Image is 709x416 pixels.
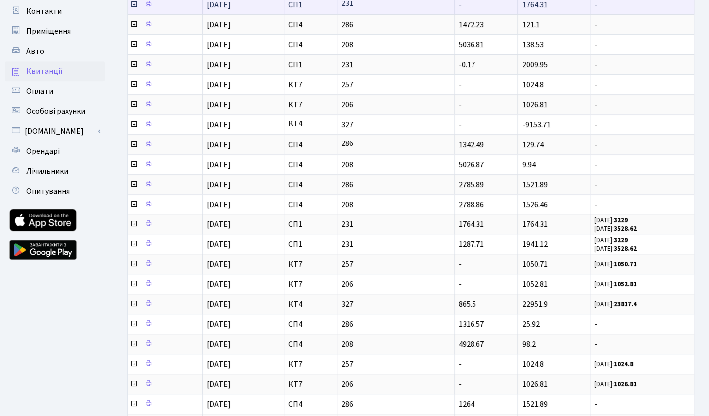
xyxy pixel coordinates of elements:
span: 1024.8 [522,359,543,370]
span: СП4 [288,21,333,29]
span: - [459,279,462,290]
span: 1941.12 [522,239,547,250]
span: 208 [341,161,450,169]
span: 1521.89 [522,399,547,410]
span: 1472.23 [459,19,484,30]
span: [DATE] [207,39,231,50]
span: 1287.71 [459,239,484,250]
span: - [459,99,462,110]
a: Авто [5,41,105,61]
b: 1026.81 [614,380,637,389]
span: СП4 [288,400,333,408]
span: 257 [341,360,450,368]
span: - [594,161,690,169]
span: КТ7 [288,360,333,368]
span: Квитанції [26,66,63,77]
span: - [594,101,690,109]
a: Орендарі [5,141,105,161]
span: [DATE] [207,359,231,370]
span: - [594,21,690,29]
span: КТ4 [288,121,333,129]
span: 1024.8 [522,79,543,90]
span: - [594,320,690,328]
span: - [594,81,690,89]
span: -0.17 [459,59,475,70]
span: 2009.95 [522,59,547,70]
span: СП1 [288,240,333,248]
span: 231 [341,61,450,69]
span: 25.92 [522,319,539,330]
span: 1764.31 [522,219,547,230]
span: 1316.57 [459,319,484,330]
span: [DATE] [207,79,231,90]
span: -9153.71 [522,119,550,130]
span: СП1 [288,220,333,228]
span: 1342.49 [459,139,484,150]
span: [DATE] [207,59,231,70]
span: 206 [341,280,450,288]
span: 286 [341,400,450,408]
span: Орендарі [26,146,60,157]
span: 208 [341,201,450,208]
span: 257 [341,81,450,89]
span: Приміщення [26,26,71,37]
span: СП4 [288,201,333,208]
span: - [594,121,690,129]
span: СП4 [288,340,333,348]
span: - [594,340,690,348]
span: 208 [341,41,450,49]
span: 1526.46 [522,199,547,210]
a: [DOMAIN_NAME] [5,121,105,141]
b: 3528.62 [614,244,637,253]
span: СП4 [288,181,333,189]
span: - [459,259,462,270]
span: - [594,61,690,69]
small: [DATE]: [594,280,637,289]
span: 327 [341,300,450,308]
span: [DATE] [207,179,231,190]
span: - [459,359,462,370]
b: 1052.81 [614,280,637,289]
span: 98.2 [522,339,535,350]
span: 286 [341,141,450,149]
span: Опитування [26,186,70,197]
span: КТ7 [288,380,333,388]
a: Особові рахунки [5,101,105,121]
span: 5036.81 [459,39,484,50]
span: - [594,400,690,408]
span: - [459,79,462,90]
span: 286 [341,320,450,328]
small: [DATE]: [594,236,628,245]
span: КТ7 [288,101,333,109]
span: 1026.81 [522,99,547,110]
span: КТ4 [288,300,333,308]
span: 206 [341,380,450,388]
span: 286 [341,181,450,189]
span: [DATE] [207,199,231,210]
span: 231 [341,240,450,248]
span: СП4 [288,320,333,328]
span: [DATE] [207,279,231,290]
span: [DATE] [207,19,231,30]
span: 121.1 [522,19,539,30]
span: [DATE] [207,319,231,330]
span: 9.94 [522,159,535,170]
span: КТ7 [288,81,333,89]
span: - [459,379,462,390]
span: 1521.89 [522,179,547,190]
span: 865.5 [459,299,476,310]
span: [DATE] [207,99,231,110]
span: 1026.81 [522,379,547,390]
b: 1024.8 [614,360,633,369]
span: КТ7 [288,280,333,288]
span: 5026.87 [459,159,484,170]
span: [DATE] [207,299,231,310]
span: Авто [26,46,44,57]
small: [DATE]: [594,244,637,253]
span: [DATE] [207,159,231,170]
span: 206 [341,101,450,109]
span: [DATE] [207,119,231,130]
span: [DATE] [207,399,231,410]
small: [DATE]: [594,260,637,269]
span: КТ7 [288,260,333,268]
